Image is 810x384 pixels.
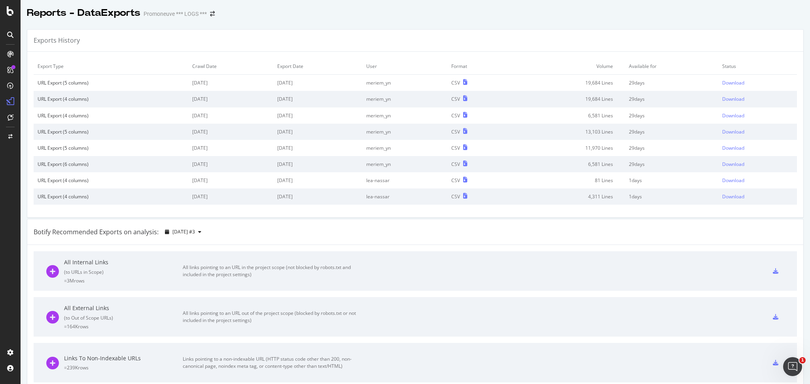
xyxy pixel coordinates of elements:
[722,193,793,200] a: Download
[511,107,625,124] td: 6,581 Lines
[34,58,188,75] td: Export Type
[625,58,718,75] td: Available for
[27,6,140,20] div: Reports - DataExports
[64,277,183,284] div: = 3M rows
[188,140,273,156] td: [DATE]
[188,75,273,91] td: [DATE]
[451,79,460,86] div: CSV
[511,188,625,205] td: 4,311 Lines
[64,269,183,275] div: ( to URLs in Scope )
[64,314,183,321] div: ( to Out of Scope URLs )
[362,107,447,124] td: meriem_yn
[722,193,744,200] div: Download
[38,79,184,86] div: URL Export (5 columns)
[273,91,363,107] td: [DATE]
[451,96,460,102] div: CSV
[64,258,183,266] div: All Internal Links
[183,310,361,324] div: All links pointing to an URL out of the project scope (blocked by robots.txt or not included in t...
[511,58,625,75] td: Volume
[511,91,625,107] td: 19,684 Lines
[625,75,718,91] td: 29 days
[722,128,793,135] a: Download
[625,140,718,156] td: 29 days
[447,58,511,75] td: Format
[273,188,363,205] td: [DATE]
[451,112,460,119] div: CSV
[64,354,183,362] div: Links To Non-Indexable URLs
[188,58,273,75] td: Crawl Date
[451,193,460,200] div: CSV
[722,145,793,151] a: Download
[722,112,793,119] a: Download
[451,177,460,184] div: CSV
[362,140,447,156] td: meriem_yn
[511,124,625,140] td: 13,103 Lines
[38,145,184,151] div: URL Export (5 columns)
[362,188,447,205] td: lea-nassar
[722,96,793,102] a: Download
[799,357,806,363] span: 1
[183,356,361,370] div: Links pointing to a non-indexable URL (HTTP status code other than 200, non-canonical page, noind...
[625,107,718,124] td: 29 days
[722,177,793,184] a: Download
[722,79,744,86] div: Download
[34,36,80,45] div: Exports History
[273,172,363,188] td: [DATE]
[722,177,744,184] div: Download
[451,145,460,151] div: CSV
[362,75,447,91] td: meriem_yn
[38,193,184,200] div: URL Export (4 columns)
[722,161,744,168] div: Download
[210,11,215,17] div: arrow-right-arrow-left
[362,172,447,188] td: lea-nassar
[162,226,204,238] button: [DATE] #3
[38,112,184,119] div: URL Export (4 columns)
[64,304,183,312] div: All External Links
[273,156,363,172] td: [DATE]
[722,161,793,168] a: Download
[722,79,793,86] a: Download
[188,124,273,140] td: [DATE]
[625,156,718,172] td: 29 days
[188,156,273,172] td: [DATE]
[773,360,778,365] div: csv-export
[451,161,460,168] div: CSV
[625,188,718,205] td: 1 days
[722,112,744,119] div: Download
[451,128,460,135] div: CSV
[64,323,183,330] div: = 164K rows
[188,91,273,107] td: [DATE]
[625,91,718,107] td: 29 days
[34,228,159,237] div: Botify Recommended Exports on analysis:
[38,128,184,135] div: URL Export (5 columns)
[625,124,718,140] td: 29 days
[773,314,778,320] div: csv-export
[718,58,797,75] td: Status
[188,172,273,188] td: [DATE]
[722,145,744,151] div: Download
[273,75,363,91] td: [DATE]
[362,156,447,172] td: meriem_yn
[188,188,273,205] td: [DATE]
[38,177,184,184] div: URL Export (4 columns)
[273,107,363,124] td: [DATE]
[783,357,802,376] iframe: Intercom live chat
[273,58,363,75] td: Export Date
[273,124,363,140] td: [DATE]
[362,124,447,140] td: meriem_yn
[625,172,718,188] td: 1 days
[511,156,625,172] td: 6,581 Lines
[64,364,183,371] div: = 239K rows
[362,91,447,107] td: meriem_yn
[511,140,625,156] td: 11,970 Lines
[722,128,744,135] div: Download
[188,107,273,124] td: [DATE]
[38,96,184,102] div: URL Export (4 columns)
[511,75,625,91] td: 19,684 Lines
[183,264,361,278] div: All links pointing to an URL in the project scope (not blocked by robots.txt and included in the ...
[511,172,625,188] td: 81 Lines
[172,228,195,235] span: 2025 Sep. 24th #3
[362,58,447,75] td: User
[773,268,778,274] div: csv-export
[273,140,363,156] td: [DATE]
